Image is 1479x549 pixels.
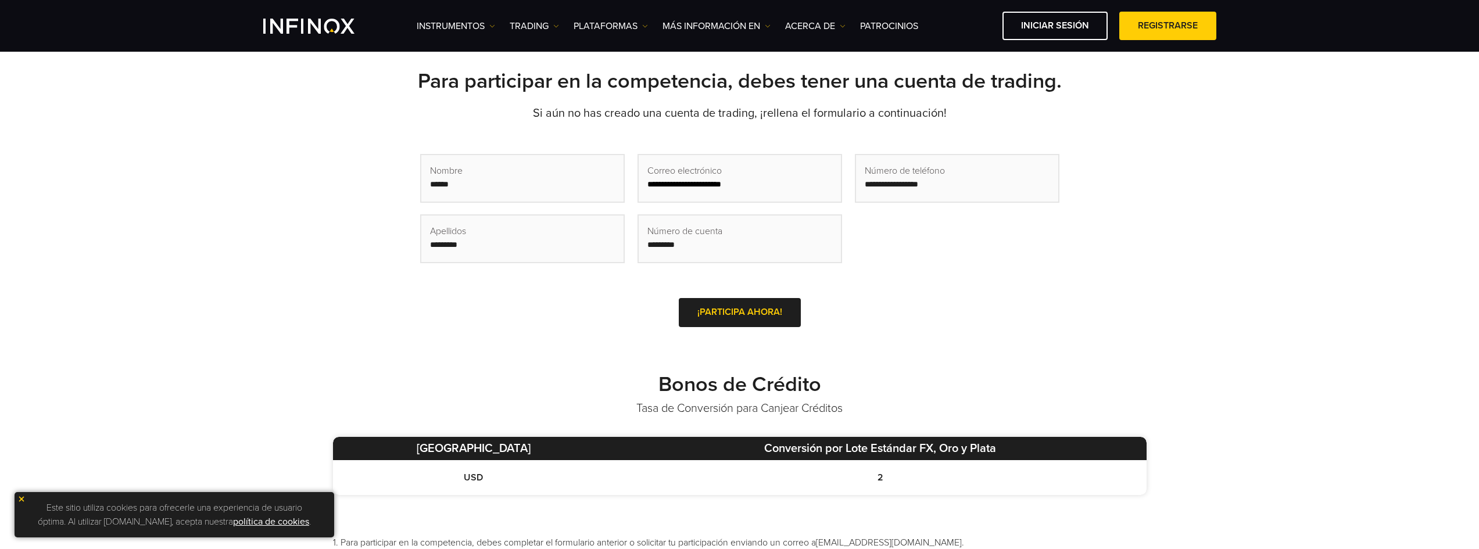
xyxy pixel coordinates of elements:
[679,298,801,326] a: ¡PARTICIPA AHORA!
[333,437,614,460] th: [GEOGRAPHIC_DATA]
[510,19,559,33] a: TRADING
[1002,12,1108,40] a: Iniciar sesión
[1119,12,1216,40] a: Registrarse
[658,372,821,397] strong: Bonos de Crédito
[647,164,722,178] span: Correo electrónico
[17,495,26,503] img: yellow close icon
[233,516,309,528] a: política de cookies
[430,164,463,178] span: Nombre
[614,437,1147,460] th: Conversión por Lote Estándar FX, Oro y Plata
[574,19,648,33] a: PLATAFORMAS
[430,224,466,238] span: Apellidos
[647,224,722,238] span: Número de cuenta
[20,498,328,532] p: Este sitio utiliza cookies para ofrecerle una experiencia de usuario óptima. Al utilizar [DOMAIN_...
[418,69,1062,94] strong: Para participar en la competencia, debes tener una cuenta de trading.
[662,19,771,33] a: Más información en
[785,19,846,33] a: ACERCA DE
[333,105,1147,121] p: Si aún no has creado una cuenta de trading, ¡rellena el formulario a continuación!
[263,19,382,34] a: INFINOX Logo
[865,164,945,178] span: Número de teléfono
[333,400,1147,417] p: Tasa de Conversión para Canjear Créditos
[333,460,614,495] td: USD
[417,19,495,33] a: Instrumentos
[860,19,918,33] a: Patrocinios
[614,460,1147,495] td: 2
